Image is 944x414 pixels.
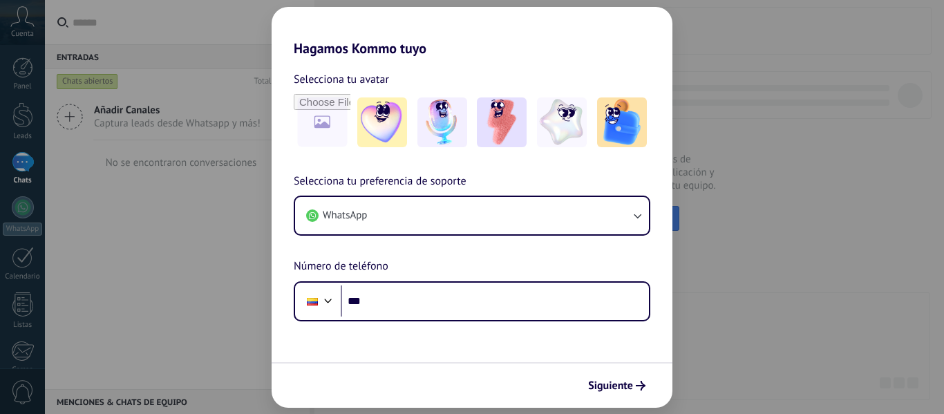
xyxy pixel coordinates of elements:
img: -5.jpeg [597,97,647,147]
div: Colombia: + 57 [299,287,325,316]
img: -3.jpeg [477,97,527,147]
span: Selecciona tu avatar [294,70,389,88]
img: -2.jpeg [417,97,467,147]
h2: Hagamos Kommo tuyo [272,7,672,57]
span: Siguiente [588,381,633,391]
button: WhatsApp [295,197,649,234]
span: WhatsApp [323,209,367,223]
span: Número de teléfono [294,258,388,276]
button: Siguiente [582,374,652,397]
img: -1.jpeg [357,97,407,147]
img: -4.jpeg [537,97,587,147]
span: Selecciona tu preferencia de soporte [294,173,466,191]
